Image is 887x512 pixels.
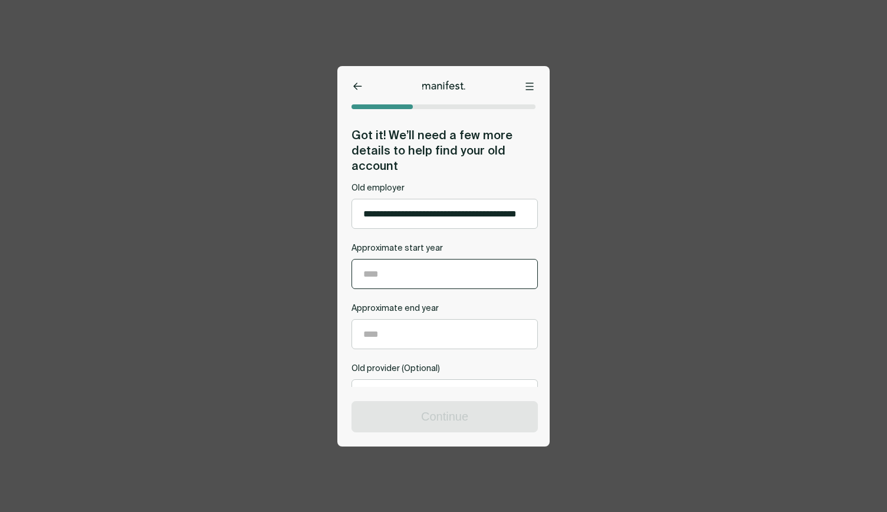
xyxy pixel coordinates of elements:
label: Old provider (Optional) [351,363,538,375]
h2: Got it! We’ll need a few more details to help find your old account [351,127,538,173]
label: Approximate end year [351,303,538,314]
button: Continue [352,402,537,432]
label: Approximate start year [351,243,538,254]
label: Old employer [351,183,538,194]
